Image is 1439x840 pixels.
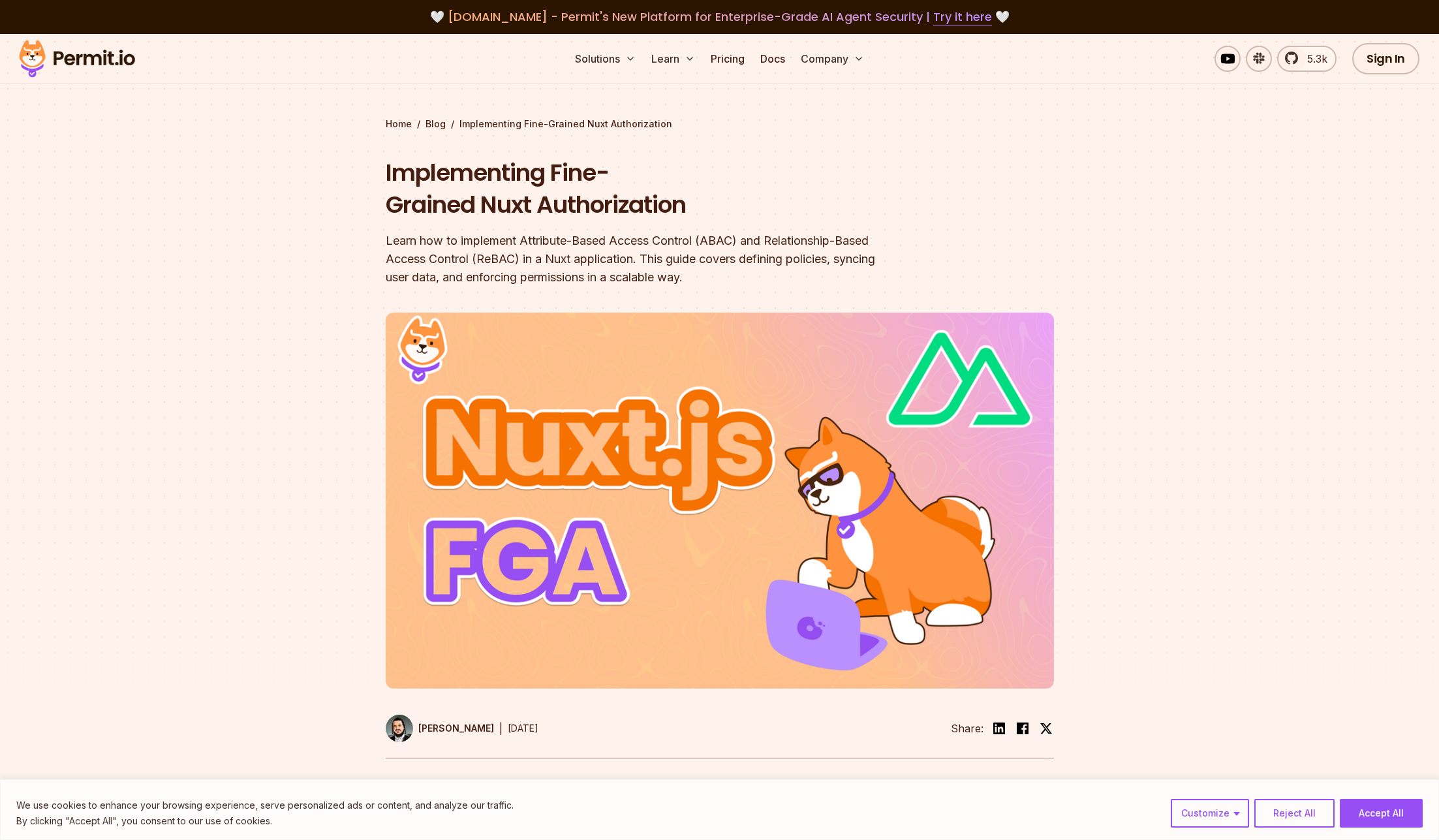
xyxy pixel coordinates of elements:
[1171,799,1249,828] button: Customize
[508,723,538,734] time: [DATE]
[991,721,1007,736] img: linkedin
[16,798,514,813] p: We use cookies to enhance your browsing experience, serve personalized ads or content, and analyz...
[31,8,1408,26] div: 🤍 🤍
[426,117,446,131] a: Blog
[499,721,503,736] div: |
[386,157,887,221] h1: Implementing Fine-Grained Nuxt Authorization
[755,46,790,72] a: Docs
[1015,721,1030,736] img: facebook
[1299,51,1327,67] span: 5.3k
[1277,46,1337,72] a: 5.3k
[705,46,750,72] a: Pricing
[13,37,141,81] img: Permit logo
[386,715,413,742] img: Gabriel L. Manor
[418,722,494,735] p: [PERSON_NAME]
[646,46,700,72] button: Learn
[386,715,494,742] a: [PERSON_NAME]
[16,813,514,829] p: By clicking "Accept All", you consent to our use of cookies.
[386,313,1054,689] img: Implementing Fine-Grained Nuxt Authorization
[570,46,641,72] button: Solutions
[1352,43,1419,74] a: Sign In
[1254,799,1335,828] button: Reject All
[386,117,412,131] a: Home
[933,8,992,25] a: Try it here
[386,117,1054,131] div: / /
[796,46,869,72] button: Company
[1340,799,1423,828] button: Accept All
[951,721,983,736] li: Share:
[1040,722,1053,735] img: twitter
[386,232,887,287] div: Learn how to implement Attribute-Based Access Control (ABAC) and Relationship-Based Access Contro...
[448,8,992,25] span: [DOMAIN_NAME] - Permit's New Platform for Enterprise-Grade AI Agent Security |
